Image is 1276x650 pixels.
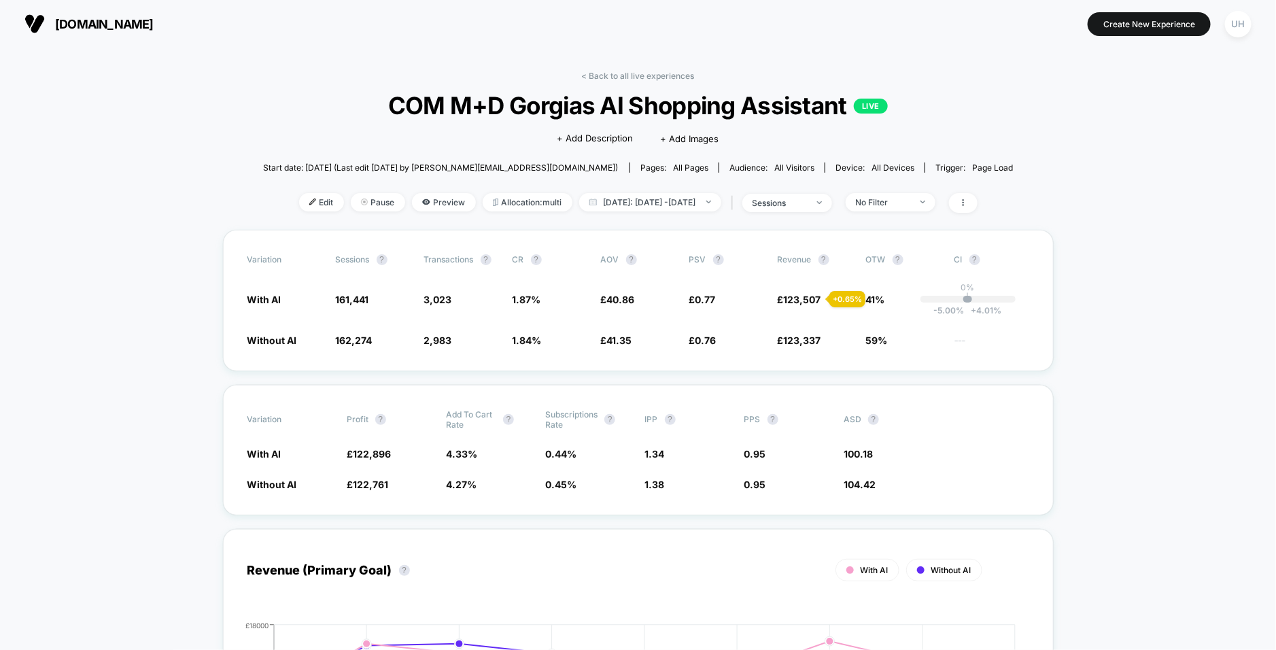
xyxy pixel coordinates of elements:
span: Edit [299,193,344,211]
span: £ [601,294,635,305]
button: ? [503,414,514,425]
button: UH [1221,10,1256,38]
div: No Filter [856,197,910,207]
button: ? [665,414,676,425]
span: 122,761 [353,479,388,490]
img: calendar [589,199,597,205]
span: Pause [351,193,405,211]
button: ? [531,254,542,265]
span: | [728,193,742,213]
span: 104.42 [844,479,876,490]
span: Variation [247,409,322,430]
button: [DOMAIN_NAME] [20,13,158,35]
span: Add To Cart Rate [446,409,496,430]
img: end [706,201,711,203]
span: With AI [861,565,889,575]
span: + Add Description [557,132,634,146]
span: £ [778,294,821,305]
span: IPP [645,414,658,424]
button: ? [818,254,829,265]
span: all devices [872,162,914,173]
span: 3,023 [424,294,452,305]
span: Sessions [336,254,370,264]
span: 123,337 [784,335,821,346]
p: | [967,292,969,303]
button: ? [713,254,724,265]
button: ? [377,254,387,265]
div: Trigger: [935,162,1013,173]
span: COM M+D Gorgias AI Shopping Assistant [300,91,976,120]
span: Device: [825,162,925,173]
span: PPS [744,414,761,424]
span: 1.87 % [513,294,541,305]
span: £ [778,335,821,346]
span: 40.86 [607,294,635,305]
span: CR [513,254,524,264]
span: 59% [866,335,888,346]
span: Preview [412,193,476,211]
button: ? [868,414,879,425]
span: + [971,305,976,315]
img: edit [309,199,316,205]
img: rebalance [493,199,498,206]
button: ? [375,414,386,425]
button: ? [768,414,778,425]
div: UH [1225,11,1252,37]
span: 4.27 % [446,479,477,490]
span: PSV [689,254,706,264]
button: ? [481,254,492,265]
span: [DOMAIN_NAME] [55,17,154,31]
span: Without AI [247,335,297,346]
span: 41.35 [607,335,632,346]
span: 4.33 % [446,448,477,460]
span: Start date: [DATE] (Last edit [DATE] by [PERSON_NAME][EMAIL_ADDRESS][DOMAIN_NAME]) [263,162,618,173]
span: 4.01 % [964,305,1001,315]
span: 1.34 [645,448,665,460]
span: Subscriptions Rate [545,409,598,430]
img: end [361,199,368,205]
span: 122,896 [353,448,391,460]
span: Page Load [972,162,1013,173]
span: 0.45 % [545,479,576,490]
span: Revenue [778,254,812,264]
button: ? [604,414,615,425]
a: < Back to all live experiences [582,71,695,81]
span: Without AI [247,479,297,490]
div: + 0.65 % [829,291,865,307]
tspan: £18000 [245,621,269,629]
span: All Visitors [774,162,814,173]
span: Variation [247,254,322,265]
span: ASD [844,414,861,424]
button: ? [399,565,410,576]
span: Transactions [424,254,474,264]
span: £ [347,479,388,490]
span: 0.77 [695,294,716,305]
span: 2,983 [424,335,452,346]
img: end [817,201,822,204]
span: 0.95 [744,448,766,460]
button: ? [969,254,980,265]
span: 41% [866,294,885,305]
span: all pages [673,162,708,173]
p: 0% [961,282,975,292]
span: 0.76 [695,335,717,346]
span: 161,441 [336,294,369,305]
span: Profit [347,414,368,424]
span: 1.38 [645,479,665,490]
span: 123,507 [784,294,821,305]
span: £ [689,294,716,305]
span: Allocation: multi [483,193,572,211]
button: Create New Experience [1088,12,1211,36]
p: LIVE [854,99,888,114]
span: With AI [247,448,281,460]
span: 0.95 [744,479,766,490]
span: £ [689,335,717,346]
span: 100.18 [844,448,873,460]
img: end [920,201,925,203]
img: Visually logo [24,14,45,34]
span: --- [954,337,1029,347]
span: [DATE]: [DATE] - [DATE] [579,193,721,211]
span: AOV [601,254,619,264]
span: With AI [247,294,281,305]
span: 1.84 % [513,335,542,346]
